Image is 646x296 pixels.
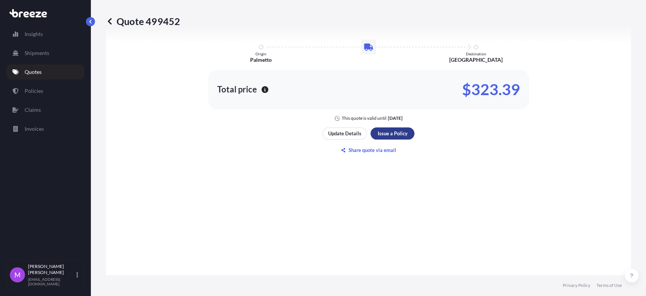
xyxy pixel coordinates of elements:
a: Claims [6,102,84,117]
p: [GEOGRAPHIC_DATA] [449,56,503,64]
p: Policies [25,87,43,95]
p: Claims [25,106,41,114]
button: Issue a Policy [370,127,414,139]
p: Insights [25,30,43,38]
a: Terms of Use [596,282,622,288]
a: Policies [6,83,84,99]
a: Shipments [6,45,84,61]
p: Quote 499452 [106,15,180,27]
a: Invoices [6,121,84,136]
p: Destination [466,52,486,56]
p: Total price [217,86,257,93]
p: Origin [255,52,266,56]
p: [PERSON_NAME] [PERSON_NAME] [28,263,75,276]
p: [DATE] [388,115,403,121]
p: Shipments [25,49,49,57]
p: Share quote via email [349,146,396,154]
a: Insights [6,27,84,42]
span: M [14,271,21,279]
a: Privacy Policy [563,282,590,288]
p: Invoices [25,125,44,133]
button: Share quote via email [322,144,414,156]
p: Palmetto [250,56,272,64]
p: Issue a Policy [378,130,408,137]
p: [EMAIL_ADDRESS][DOMAIN_NAME] [28,277,75,286]
button: Update Details [322,127,367,139]
p: Update Details [328,130,361,137]
a: Quotes [6,64,84,80]
p: $323.39 [462,83,520,96]
p: This quote is valid until [342,115,386,121]
p: Quotes [25,68,42,76]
